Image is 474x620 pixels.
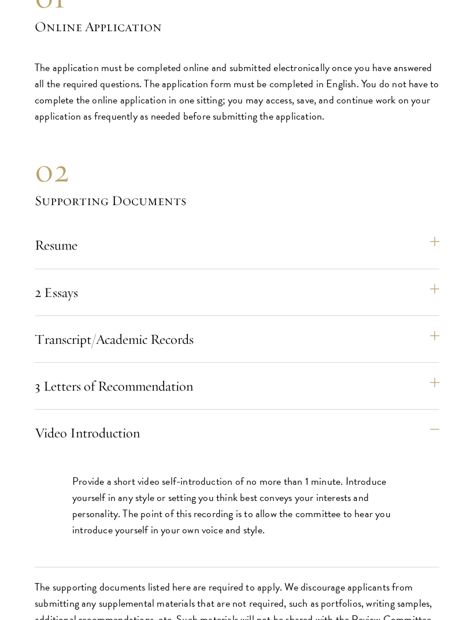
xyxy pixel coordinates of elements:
button: Video Introduction [35,419,439,447]
h3: Supporting Documents [35,191,439,210]
p: Provide a short video self-introduction of no more than 1 minute. Introduce yourself in any style... [72,473,402,538]
button: Resume [35,231,439,259]
button: Transcript/Academic Records [35,325,439,353]
h3: Online Application [35,17,439,36]
div: 02 [35,150,439,191]
button: 2 Essays [35,279,439,306]
p: The application must be completed online and submitted electronically once you have answered all ... [35,60,439,124]
button: 3 Letters of Recommendation [35,372,439,400]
